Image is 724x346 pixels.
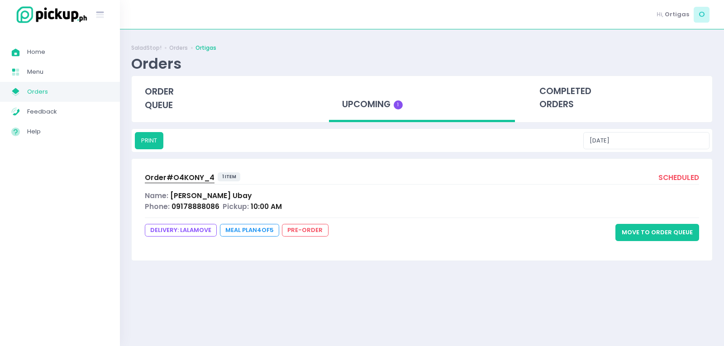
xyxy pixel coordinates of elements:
span: Feedback [27,106,109,118]
span: Phone: [145,202,170,211]
a: Ortigas [195,44,216,52]
button: Move to Order Queue [615,224,699,241]
a: SaladStop! [131,44,162,52]
span: Hi, [657,10,663,19]
span: Help [27,126,109,137]
div: completed orders [526,76,712,120]
span: order queue [145,85,174,111]
span: Meal Plan 4 of 5 [220,224,279,237]
div: upcoming [329,76,515,123]
span: [PERSON_NAME] Ubay [170,191,252,200]
span: Ortigas [665,10,689,19]
div: scheduled [658,172,699,185]
button: PRINT [135,132,163,149]
span: Name: [145,191,168,200]
span: Pickup: [223,202,249,211]
span: DELIVERY: lalamove [145,224,217,237]
span: Home [27,46,109,58]
span: Order# O4KONY_4 [145,173,214,182]
span: O [694,7,710,23]
span: 1 [394,100,403,109]
span: pre-order [282,224,328,237]
a: Order#O4KONY_4 [145,172,214,185]
a: Orders [169,44,188,52]
span: Orders [27,86,109,98]
div: Orders [131,55,181,72]
img: logo [11,5,88,24]
span: 09178888086 [171,202,219,211]
span: 1 item [218,172,241,181]
span: 10:00 AM [251,202,282,211]
span: Menu [27,66,109,78]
